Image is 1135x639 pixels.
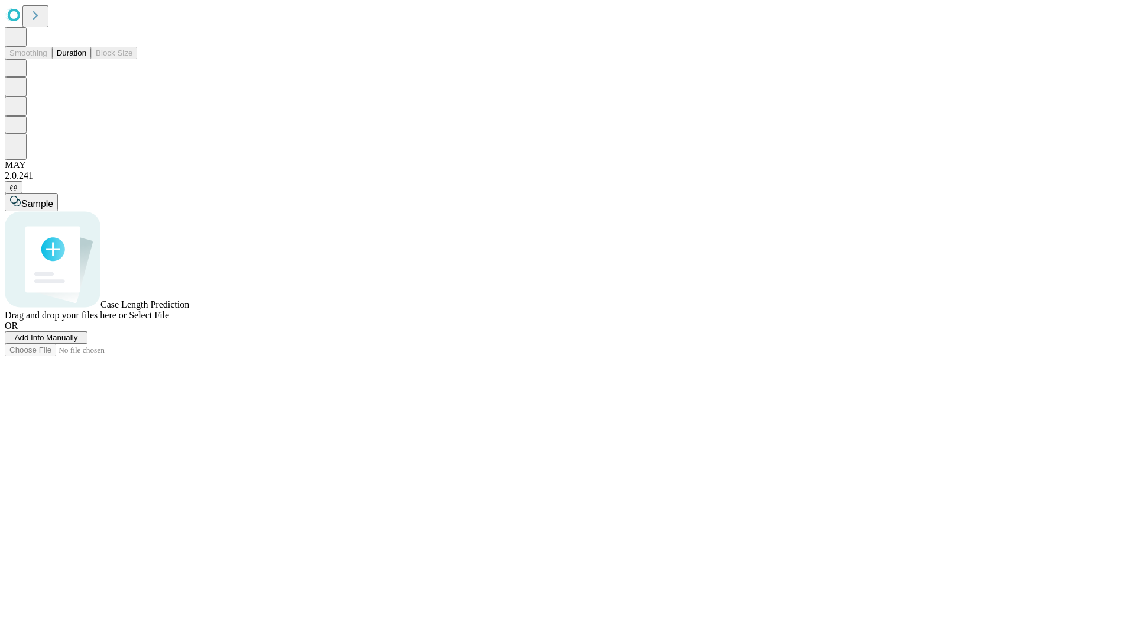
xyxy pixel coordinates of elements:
[5,321,18,331] span: OR
[15,333,78,342] span: Add Info Manually
[5,160,1130,170] div: MAY
[91,47,137,59] button: Block Size
[9,183,18,192] span: @
[5,181,22,193] button: @
[5,331,87,344] button: Add Info Manually
[5,310,127,320] span: Drag and drop your files here or
[129,310,169,320] span: Select File
[100,299,189,309] span: Case Length Prediction
[52,47,91,59] button: Duration
[5,170,1130,181] div: 2.0.241
[5,47,52,59] button: Smoothing
[21,199,53,209] span: Sample
[5,193,58,211] button: Sample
